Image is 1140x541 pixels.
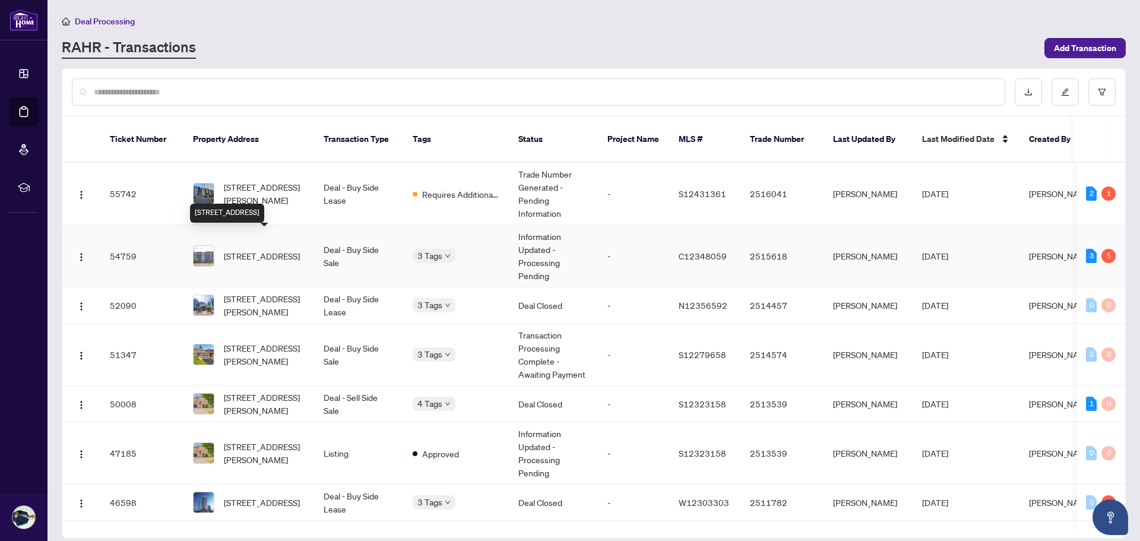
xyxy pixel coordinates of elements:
button: Open asap [1092,499,1128,535]
td: - [598,225,669,287]
span: [PERSON_NAME] [1029,349,1093,360]
th: Last Modified Date [913,116,1019,163]
button: Logo [72,394,91,413]
span: down [445,499,451,505]
span: filter [1098,88,1106,96]
span: 3 Tags [417,249,442,262]
th: MLS # [669,116,740,163]
span: [DATE] [922,448,948,458]
button: Add Transaction [1044,38,1126,58]
button: Logo [72,444,91,463]
span: [STREET_ADDRESS][PERSON_NAME] [224,181,305,207]
td: Transaction Processing Complete - Awaiting Payment [509,324,598,386]
img: Profile Icon [12,506,35,529]
div: 1 [1086,397,1097,411]
img: thumbnail-img [194,344,214,365]
span: [PERSON_NAME] [1029,398,1093,409]
th: Tags [403,116,509,163]
span: [STREET_ADDRESS][PERSON_NAME] [224,440,305,466]
span: N12356592 [679,300,727,311]
th: Trade Number [740,116,824,163]
td: [PERSON_NAME] [824,324,913,386]
div: 0 [1086,495,1097,510]
span: [DATE] [922,497,948,508]
img: thumbnail-img [194,394,214,414]
td: 54759 [100,225,183,287]
td: 2513539 [740,386,824,422]
button: Logo [72,296,91,315]
span: [DATE] [922,188,948,199]
img: logo [9,9,38,31]
button: Logo [72,184,91,203]
td: - [598,485,669,521]
span: home [62,17,70,26]
th: Transaction Type [314,116,403,163]
span: W12303303 [679,497,729,508]
span: Approved [422,447,459,460]
td: Deal - Buy Side Lease [314,485,403,521]
th: Last Updated By [824,116,913,163]
span: S12323158 [679,398,726,409]
img: Logo [77,190,86,200]
span: down [445,253,451,259]
div: 0 [1101,347,1116,362]
span: 3 Tags [417,495,442,509]
div: 0 [1086,298,1097,312]
span: S12431361 [679,188,726,199]
span: S12323158 [679,448,726,458]
span: [PERSON_NAME] [1029,188,1093,199]
span: Last Modified Date [922,132,995,145]
button: edit [1052,78,1079,106]
img: Logo [77,499,86,508]
span: [STREET_ADDRESS] [224,249,300,262]
span: [DATE] [922,251,948,261]
div: 0 [1086,347,1097,362]
div: [STREET_ADDRESS] [190,204,264,223]
button: Logo [72,493,91,512]
span: [DATE] [922,300,948,311]
th: Property Address [183,116,314,163]
span: S12279658 [679,349,726,360]
span: [DATE] [922,349,948,360]
button: filter [1088,78,1116,106]
span: down [445,302,451,308]
th: Project Name [598,116,669,163]
td: Deal - Sell Side Sale [314,386,403,422]
td: 2516041 [740,163,824,225]
td: 47185 [100,422,183,485]
span: Deal Processing [75,16,135,27]
div: 2 [1086,186,1097,201]
td: Deal - Buy Side Sale [314,324,403,386]
div: 1 [1101,186,1116,201]
span: [PERSON_NAME] [1029,251,1093,261]
td: 46598 [100,485,183,521]
td: [PERSON_NAME] [824,225,913,287]
span: C12348059 [679,251,727,261]
th: Status [509,116,598,163]
th: Created By [1019,116,1091,163]
span: edit [1061,88,1069,96]
td: 2514457 [740,287,824,324]
span: down [445,401,451,407]
td: Deal Closed [509,485,598,521]
div: 1 [1101,495,1116,510]
div: 0 [1086,446,1097,460]
span: Requires Additional Docs [422,188,499,201]
div: 0 [1101,397,1116,411]
img: Logo [77,252,86,262]
span: [STREET_ADDRESS][PERSON_NAME] [224,292,305,318]
td: - [598,324,669,386]
img: Logo [77,351,86,360]
img: thumbnail-img [194,295,214,315]
span: [STREET_ADDRESS][PERSON_NAME] [224,391,305,417]
td: Trade Number Generated - Pending Information [509,163,598,225]
td: Deal Closed [509,287,598,324]
td: - [598,163,669,225]
td: Deal - Buy Side Sale [314,225,403,287]
img: Logo [77,450,86,459]
img: thumbnail-img [194,184,214,204]
td: Deal - Buy Side Lease [314,287,403,324]
button: download [1015,78,1042,106]
div: 0 [1101,298,1116,312]
td: 55742 [100,163,183,225]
